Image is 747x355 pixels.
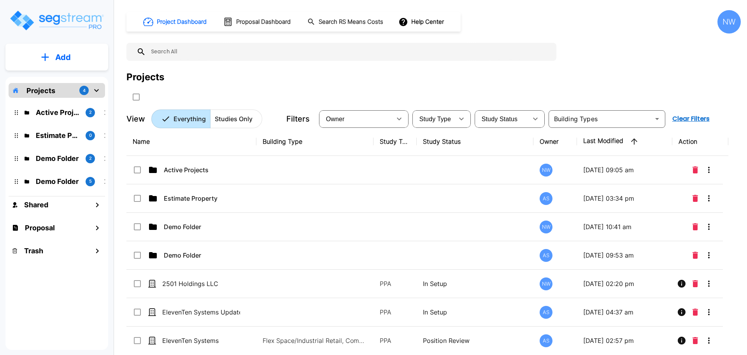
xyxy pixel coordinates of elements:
p: Studies Only [215,114,253,124]
button: More-Options [701,333,717,348]
button: Delete [689,247,701,263]
p: Demo Folder [164,222,242,231]
p: Active Projects [36,107,79,118]
p: Demo Folder [36,153,79,164]
p: Demo Folder [36,176,79,187]
button: More-Options [701,162,717,178]
th: Owner [533,127,577,156]
div: NW [540,164,552,177]
p: [DATE] 10:41 am [583,222,666,231]
button: Info [674,304,689,320]
button: More-Options [701,247,717,263]
div: NW [540,277,552,290]
p: PPA [380,336,410,345]
span: Owner [326,116,345,122]
button: Add [5,46,108,69]
p: 0 [89,132,92,139]
th: Study Status [417,127,534,156]
div: AS [540,249,552,262]
p: In Setup [423,279,528,288]
th: Building Type [256,127,373,156]
div: AS [540,306,552,319]
p: Demo Folder [164,251,242,260]
th: Name [126,127,256,156]
h1: Search RS Means Costs [319,18,383,26]
button: Delete [689,219,701,235]
span: Study Type [419,116,451,122]
p: ElevenTen Systems Updated [162,307,240,317]
div: NW [540,221,552,233]
button: More-Options [701,191,717,206]
button: Search RS Means Costs [304,14,388,30]
p: ElevenTen Systems [162,336,240,345]
p: PPA [380,307,410,317]
div: Platform [151,110,262,128]
th: Study Type [373,127,417,156]
button: Info [674,333,689,348]
p: Filters [286,113,310,125]
p: Active Projects [164,165,242,175]
button: Delete [689,276,701,291]
img: Logo [9,9,104,32]
h1: Shared [24,200,48,210]
button: More-Options [701,219,717,235]
p: [DATE] 09:53 am [583,251,666,260]
p: Position Review [423,336,528,345]
p: [DATE] 04:37 am [583,307,666,317]
input: Search All [146,43,552,61]
p: 2501 Holdings LLC [162,279,240,288]
button: Delete [689,191,701,206]
button: Proposal Dashboard [220,14,295,30]
th: Action [672,127,729,156]
th: Last Modified [577,127,672,156]
p: [DATE] 02:20 pm [583,279,666,288]
p: PPA [380,279,410,288]
button: Delete [689,333,701,348]
span: Study Status [482,116,518,122]
p: Flex Space/Industrial Retail, Commercial Property Site [263,336,368,345]
div: Select [321,108,391,130]
div: Select [476,108,528,130]
button: More-Options [701,304,717,320]
p: 2 [89,155,92,162]
p: In Setup [423,307,528,317]
div: NW [717,10,741,34]
p: [DATE] 02:57 pm [583,336,666,345]
h1: Proposal Dashboard [236,18,291,26]
div: Projects [126,70,164,84]
button: Delete [689,162,701,178]
h1: Trash [24,245,43,256]
p: Estimate Property [164,194,242,203]
button: Clear Filters [669,111,713,127]
button: Delete [689,304,701,320]
input: Building Types [551,113,650,124]
div: AS [540,334,552,347]
h1: Proposal [25,223,55,233]
button: Help Center [397,14,447,29]
p: Add [55,51,71,63]
p: Everything [174,114,206,124]
p: 5 [89,178,92,185]
div: AS [540,192,552,205]
p: View [126,113,145,125]
div: Select [414,108,454,130]
p: 4 [83,87,86,94]
button: More-Options [701,276,717,291]
button: SelectAll [128,89,144,105]
p: [DATE] 03:34 pm [583,194,666,203]
p: 2 [89,109,92,116]
button: Open [652,113,663,124]
p: Projects [26,85,55,96]
h1: Project Dashboard [157,18,207,26]
button: Studies Only [210,110,262,128]
button: Everything [151,110,210,128]
button: Info [674,276,689,291]
p: [DATE] 09:05 am [583,165,666,175]
button: Project Dashboard [140,13,211,30]
p: Estimate Property [36,130,79,141]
